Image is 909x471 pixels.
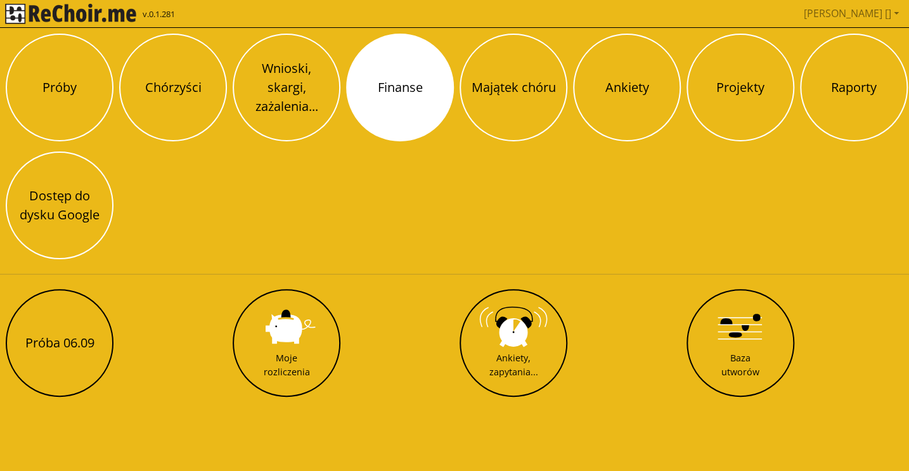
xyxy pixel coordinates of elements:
[460,34,567,141] button: Majątek chóru
[5,4,136,24] img: rekłajer mi
[799,1,904,26] a: [PERSON_NAME] []
[233,34,340,141] button: Wnioski, skargi, zażalenia...
[264,351,310,378] div: Moje rozliczenia
[721,351,759,378] div: Baza utworów
[346,34,454,141] button: Finanse
[800,34,908,141] button: Raporty
[6,289,113,397] button: Próba 06.09
[233,289,340,397] button: Moje rozliczenia
[687,34,794,141] button: Projekty
[687,289,794,397] button: Baza utworów
[143,8,175,21] span: v.0.1.281
[460,289,567,397] button: Ankiety, zapytania...
[6,152,113,259] button: Dostęp do dysku Google
[119,34,227,141] button: Chórzyści
[489,351,538,378] div: Ankiety, zapytania...
[6,34,113,141] button: Próby
[573,34,681,141] button: Ankiety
